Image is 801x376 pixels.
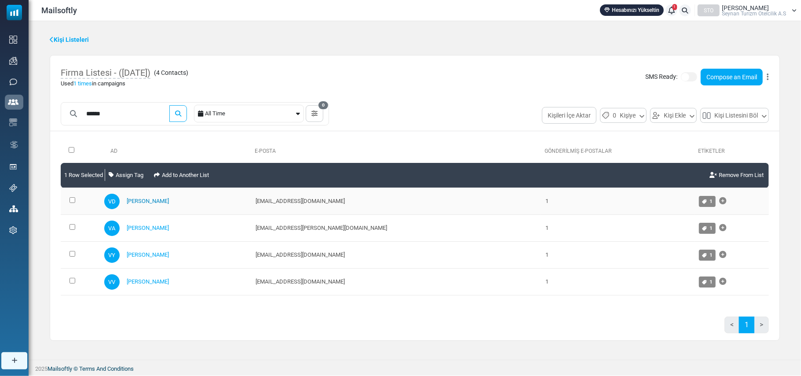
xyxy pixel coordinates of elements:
span: translation missing: tr.layouts.footer.terms_and_conditions [79,365,134,372]
a: Remove From List [708,166,765,184]
img: mailsoftly_icon_blue_white.svg [7,5,22,20]
button: 0Kişiye [600,108,647,123]
a: 1 [699,223,716,234]
a: Ad [103,148,117,154]
a: E-Posta [255,148,276,154]
img: settings-icon.svg [9,226,17,234]
a: Used1 timesin campaigns [61,80,125,87]
span: 1 Row Selected [64,166,103,184]
div: STO [698,4,720,16]
a: [PERSON_NAME] [127,198,169,204]
a: 1 [699,276,716,288]
span: 0 [318,101,328,109]
a: [PERSON_NAME] [127,225,169,231]
a: 1 [739,317,754,333]
span: 0 [613,110,616,121]
a: STO [PERSON_NAME] Seynan Turi̇zm Otelci̇li̇k A.S [698,4,797,16]
td: [EMAIL_ADDRESS][DOMAIN_NAME] [252,242,541,269]
a: Add to Another List [152,166,211,184]
a: Hesabınızı Yükseltin [600,4,664,16]
img: sms-icon.png [9,78,17,86]
span: [PERSON_NAME] [722,5,769,11]
span: 1 [710,225,713,231]
a: Compose an Email [701,69,763,85]
span: VA [104,221,120,236]
a: 1 [699,196,716,207]
a: Etiketler [698,148,725,154]
a: 1 [699,250,716,261]
a: Terms And Conditions [79,365,134,372]
a: Gönderilmiş E-Postalar [545,148,612,154]
footer: 2025 [29,360,801,376]
td: [EMAIL_ADDRESS][DOMAIN_NAME] [252,188,541,215]
td: [EMAIL_ADDRESS][PERSON_NAME][DOMAIN_NAME] [252,215,541,242]
button: Kişileri İçe Aktar [542,107,596,124]
button: Kişi Listesini Böl [700,108,769,123]
td: 1 [541,215,695,242]
span: 1 [710,279,713,285]
span: VD [104,194,120,209]
td: 1 [541,242,695,269]
button: Kişi Ekle [650,108,697,123]
img: contacts-icon-active.svg [8,99,18,105]
img: support-icon.svg [9,184,17,192]
span: 4 Contacts [156,69,186,76]
span: ( ) [154,68,188,77]
span: Mailsoftly [41,4,77,16]
span: 1 [673,4,677,10]
img: landing_pages.svg [9,163,17,171]
span: VY [104,247,120,263]
nav: Page [724,317,769,340]
img: dashboard-icon.svg [9,36,17,44]
td: 1 [541,269,695,295]
a: Kişi Listeleri [50,35,89,44]
span: 1 [710,198,713,204]
span: VV [104,274,120,290]
a: Assign Tag [107,166,145,184]
a: 1 [666,4,677,16]
img: workflow.svg [9,140,19,150]
td: [EMAIL_ADDRESS][DOMAIN_NAME] [252,269,541,295]
div: All Time [205,105,294,122]
span: 1 times [73,80,92,87]
img: email-templates-icon.svg [9,118,17,126]
td: 1 [541,188,695,215]
span: Seynan Turi̇zm Otelci̇li̇k A.S [722,11,786,16]
a: [PERSON_NAME] [127,251,169,258]
a: Mailsoftly © [48,365,78,372]
img: campaigns-icon.png [9,57,17,65]
a: [PERSON_NAME] [127,278,169,285]
button: 0 [306,105,323,122]
span: 1 [710,252,713,258]
div: SMS Ready: [645,69,769,85]
span: Firma Listesi - ([DATE]) [61,67,150,79]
